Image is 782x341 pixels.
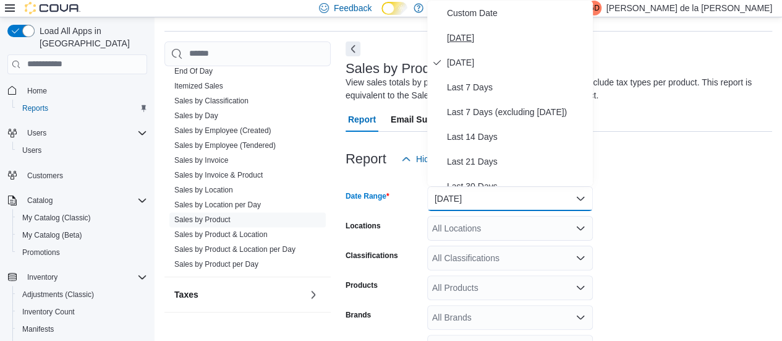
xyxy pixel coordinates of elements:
button: Reports [12,100,152,117]
a: Itemized Sales [174,82,223,90]
a: My Catalog (Classic) [17,210,96,225]
div: View sales totals by product for a specified date range. Details include tax types per product. T... [346,76,766,102]
input: Dark Mode [381,2,407,15]
span: Last 7 Days [447,80,588,95]
a: Adjustments (Classic) [17,287,99,302]
a: Manifests [17,322,59,337]
label: Brands [346,310,371,320]
span: My Catalog (Classic) [22,213,91,223]
span: Sales by Product & Location per Day [174,244,295,254]
span: Feedback [334,2,372,14]
span: Adjustments (Classic) [17,287,147,302]
div: Giuseppe de la Rosa [587,1,601,15]
a: Sales by Location [174,186,233,194]
span: Manifests [22,324,54,334]
label: Products [346,280,378,290]
button: Next [346,41,360,56]
button: [DATE] [427,186,593,211]
span: Sales by Invoice & Product [174,170,263,180]
span: Last 30 Days [447,179,588,194]
button: Inventory Count [12,303,152,321]
span: Sales by Employee (Tendered) [174,140,276,150]
span: Promotions [17,245,147,260]
a: Sales by Product per Day [174,260,258,269]
img: Cova [25,2,80,14]
span: Last 7 Days (excluding [DATE]) [447,105,588,119]
label: Classifications [346,251,398,261]
a: Home [22,84,52,98]
h3: Report [346,152,386,166]
a: Customers [22,168,68,183]
label: Locations [346,221,381,231]
span: Sales by Invoice [174,155,228,165]
button: Inventory [22,270,62,285]
button: My Catalog (Classic) [12,209,152,227]
button: Users [22,126,51,140]
span: Inventory [22,270,147,285]
span: Itemized Sales [174,81,223,91]
span: Users [22,126,147,140]
span: Sales by Location [174,185,233,195]
a: Sales by Product [174,215,231,224]
span: Promotions [22,248,60,257]
span: Custom Date [447,6,588,20]
a: Sales by Invoice & Product [174,171,263,179]
span: My Catalog (Beta) [22,230,82,240]
span: Last 14 Days [447,129,588,144]
span: Sales by Day [174,111,218,121]
span: Inventory Count [22,307,75,317]
button: Hide Parameters [396,147,486,171]
button: My Catalog (Beta) [12,227,152,244]
span: End Of Day [174,66,213,76]
a: Sales by Day [174,111,218,120]
span: Customers [22,168,147,183]
a: Sales by Invoice [174,156,228,165]
span: [DATE] [447,30,588,45]
button: Home [2,82,152,100]
span: Users [17,143,147,158]
div: Sales [164,64,331,277]
span: Load All Apps in [GEOGRAPHIC_DATA] [35,25,147,50]
a: Promotions [17,245,65,260]
h3: Taxes [174,288,198,301]
span: Users [27,128,46,138]
a: Sales by Employee (Created) [174,126,271,135]
span: Catalog [22,193,147,208]
span: Customers [27,171,63,181]
a: Users [17,143,46,158]
button: Taxes [306,287,321,302]
span: My Catalog (Classic) [17,210,147,225]
span: Sales by Product & Location [174,230,268,240]
button: Users [12,142,152,159]
span: Sales by Location per Day [174,200,261,210]
a: Reports [17,101,53,116]
span: Adjustments (Classic) [22,290,94,300]
span: Reports [22,103,48,113]
button: Inventory [2,269,152,286]
button: Users [2,124,152,142]
button: Manifests [12,321,152,338]
h3: Sales by Product [346,61,448,76]
span: My Catalog (Beta) [17,228,147,243]
button: Open list of options [576,283,585,293]
span: Inventory [27,272,57,282]
span: Email Subscription [391,107,469,132]
a: Sales by Product & Location per Day [174,245,295,254]
button: Open list of options [576,313,585,322]
span: Users [22,145,41,155]
button: Taxes [174,288,304,301]
button: Open list of options [576,223,585,233]
span: Gd [589,1,600,15]
a: End Of Day [174,67,213,76]
button: Adjustments (Classic) [12,286,152,303]
button: Promotions [12,244,152,261]
a: Inventory Count [17,304,80,319]
label: Date Range [346,191,389,201]
span: Reports [17,101,147,116]
span: Home [27,86,47,96]
span: Hide Parameters [416,153,481,165]
a: Sales by Location per Day [174,201,261,209]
